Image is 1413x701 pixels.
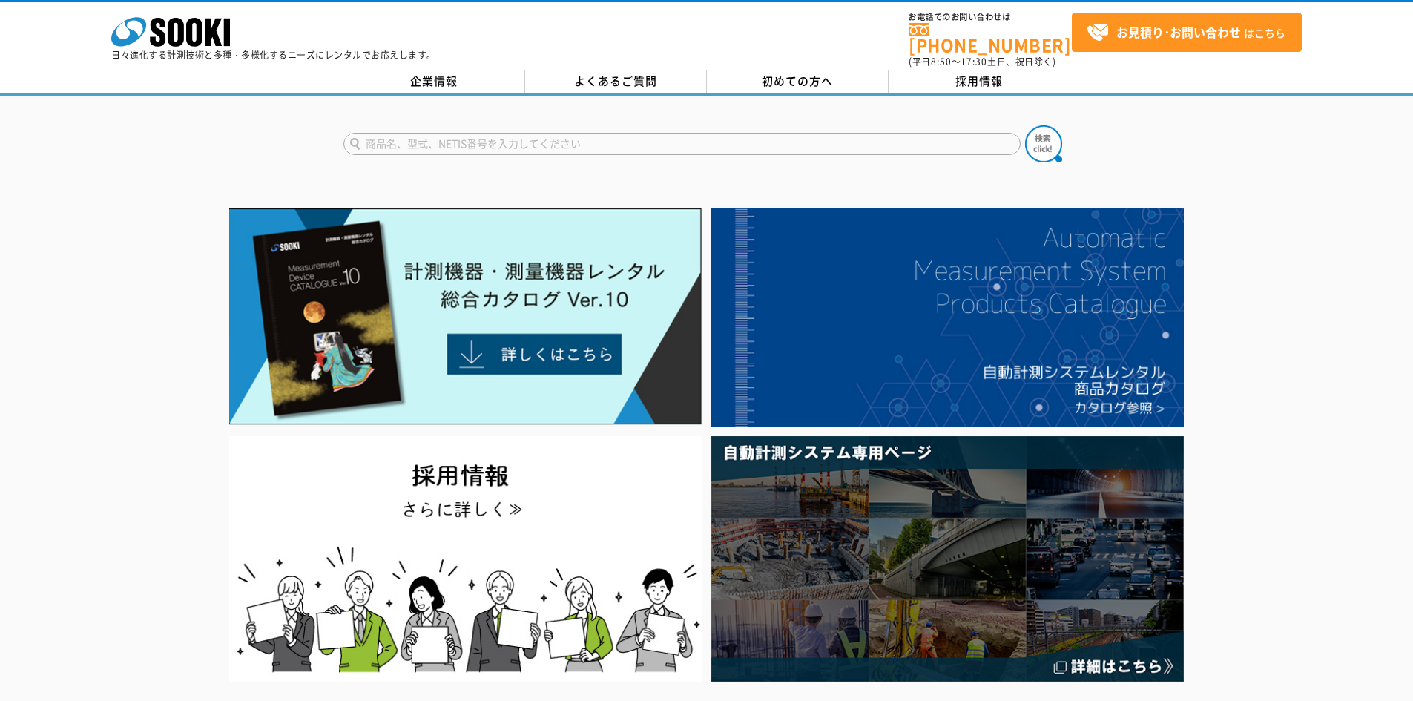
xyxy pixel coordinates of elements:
[229,208,702,425] img: Catalog Ver10
[931,55,952,68] span: 8:50
[1087,22,1285,44] span: はこちら
[707,70,889,93] a: 初めての方へ
[889,70,1070,93] a: 採用情報
[711,436,1184,682] img: 自動計測システム専用ページ
[229,436,702,682] img: SOOKI recruit
[909,55,1055,68] span: (平日 ～ 土日、祝日除く)
[111,50,436,59] p: 日々進化する計測技術と多種・多様化するニーズにレンタルでお応えします。
[343,70,525,93] a: 企業情報
[1025,125,1062,162] img: btn_search.png
[525,70,707,93] a: よくあるご質問
[711,208,1184,427] img: 自動計測システムカタログ
[343,133,1021,155] input: 商品名、型式、NETIS番号を入力してください
[909,23,1072,53] a: [PHONE_NUMBER]
[961,55,987,68] span: 17:30
[1116,23,1241,41] strong: お見積り･お問い合わせ
[762,73,833,89] span: 初めての方へ
[1072,13,1302,52] a: お見積り･お問い合わせはこちら
[909,13,1072,22] span: お電話でのお問い合わせは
